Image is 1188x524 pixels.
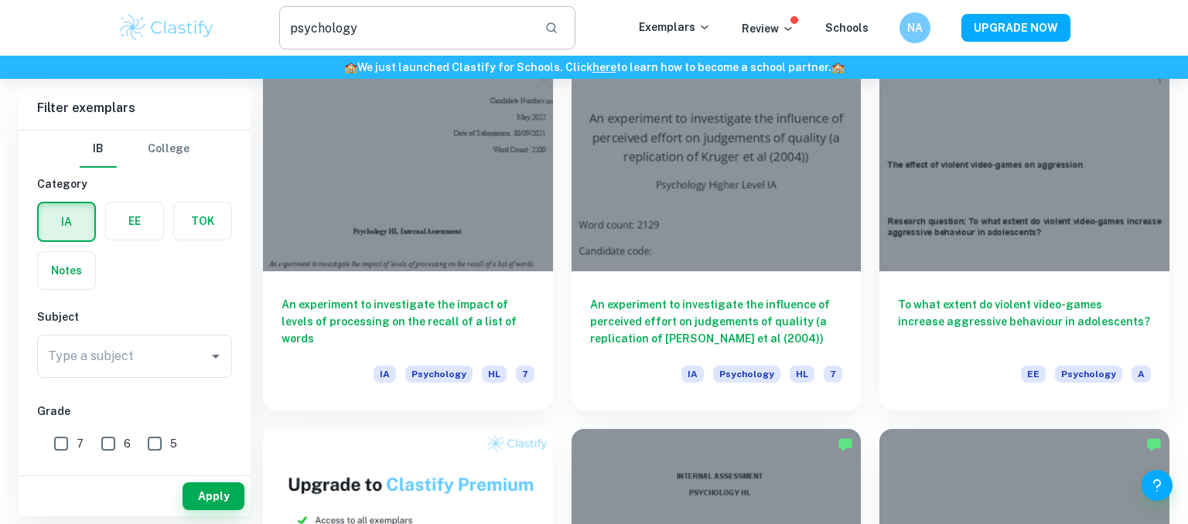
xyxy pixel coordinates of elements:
[1021,366,1046,383] span: EE
[405,366,473,383] span: Psychology
[1055,366,1122,383] span: Psychology
[639,19,711,36] p: Exemplars
[879,54,1169,410] a: To what extent do violent video-games increase aggressive behaviour in adolescents?EEPsychologyA
[3,59,1185,76] h6: We just launched Clastify for Schools. Click to learn how to become a school partner.
[590,296,843,347] h6: An experiment to investigate the influence of perceived effort on judgements of quality (a replic...
[825,22,869,34] a: Schools
[19,87,251,130] h6: Filter exemplars
[344,61,357,73] span: 🏫
[681,366,704,383] span: IA
[790,366,814,383] span: HL
[592,61,616,73] a: here
[516,366,534,383] span: 7
[572,54,862,410] a: An experiment to investigate the influence of perceived effort on judgements of quality (a replic...
[279,6,532,49] input: Search for any exemplars...
[80,131,117,168] button: IB
[106,202,163,240] button: EE
[374,366,396,383] span: IA
[38,252,95,289] button: Notes
[124,435,131,452] span: 6
[183,482,244,510] button: Apply
[900,12,930,43] button: NA
[205,345,227,367] button: Open
[80,131,189,168] div: Filter type choice
[174,202,231,240] button: TOK
[1132,366,1151,383] span: A
[77,435,84,452] span: 7
[37,175,232,192] h6: Category
[282,296,534,347] h6: An experiment to investigate the impact of levels of processing on the recall of a list of words
[39,203,94,240] button: IA
[898,296,1151,347] h6: To what extent do violent video-games increase aggressive behaviour in adolescents?
[148,131,189,168] button: College
[961,14,1070,42] button: UPGRADE NOW
[831,61,845,73] span: 🏫
[37,308,232,325] h6: Subject
[263,54,553,410] a: An experiment to investigate the impact of levels of processing on the recall of a list of wordsI...
[118,12,216,43] img: Clastify logo
[37,403,232,420] h6: Grade
[742,20,794,37] p: Review
[906,19,924,36] h6: NA
[713,366,780,383] span: Psychology
[170,435,177,452] span: 5
[824,366,842,383] span: 7
[482,366,507,383] span: HL
[1146,437,1162,452] img: Marked
[838,437,853,452] img: Marked
[1142,470,1173,501] button: Help and Feedback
